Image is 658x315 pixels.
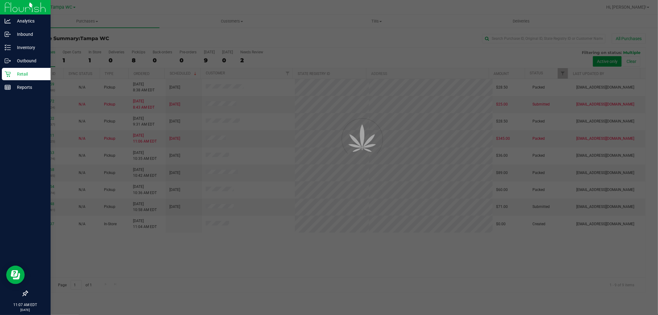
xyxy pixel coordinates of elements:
[5,58,11,64] inline-svg: Outbound
[5,44,11,51] inline-svg: Inventory
[11,44,48,51] p: Inventory
[5,84,11,90] inline-svg: Reports
[6,266,25,284] iframe: Resource center
[5,71,11,77] inline-svg: Retail
[5,31,11,37] inline-svg: Inbound
[11,84,48,91] p: Reports
[3,308,48,312] p: [DATE]
[11,31,48,38] p: Inbound
[11,57,48,64] p: Outbound
[3,302,48,308] p: 11:07 AM EDT
[5,18,11,24] inline-svg: Analytics
[11,70,48,78] p: Retail
[11,17,48,25] p: Analytics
